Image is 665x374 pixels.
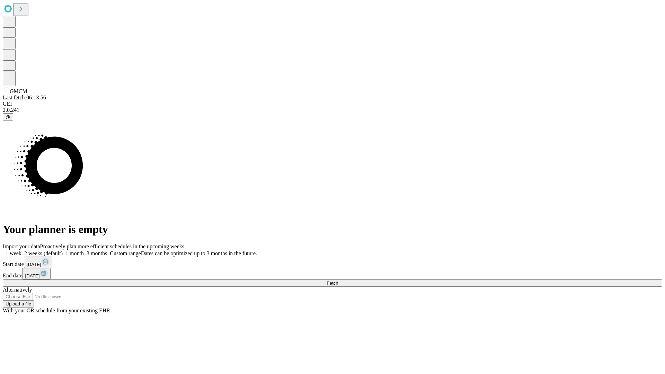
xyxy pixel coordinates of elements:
[3,113,13,121] button: @
[65,250,84,256] span: 1 month
[27,262,41,267] span: [DATE]
[3,287,32,293] span: Alternatively
[3,107,662,113] div: 2.0.241
[87,250,107,256] span: 3 months
[22,268,51,279] button: [DATE]
[3,300,34,308] button: Upload a file
[25,273,39,278] span: [DATE]
[3,223,662,236] h1: Your planner is empty
[3,279,662,287] button: Fetch
[24,250,63,256] span: 2 weeks (default)
[40,243,186,249] span: Proactively plan more efficient schedules in the upcoming weeks.
[3,101,662,107] div: GEI
[6,114,10,119] span: @
[3,257,662,268] div: Start date
[24,257,52,268] button: [DATE]
[3,268,662,279] div: End date
[141,250,257,256] span: Dates can be optimized up to 3 months in the future.
[3,308,110,313] span: With your OR schedule from your existing EHR
[10,88,27,94] span: GMCM
[327,280,338,286] span: Fetch
[3,95,46,100] span: Last fetch: 06:13:56
[6,250,21,256] span: 1 week
[110,250,141,256] span: Custom range
[3,243,40,249] span: Import your data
